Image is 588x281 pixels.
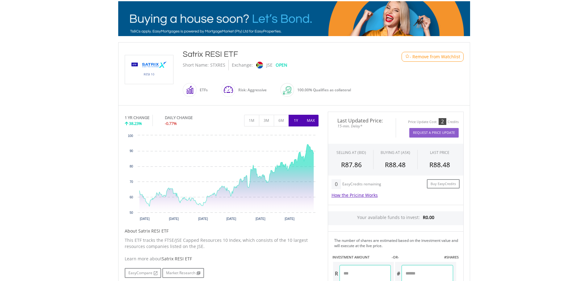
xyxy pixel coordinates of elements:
text: 50 [129,211,133,214]
span: Satrix RESI ETF [162,256,192,262]
text: [DATE] [169,217,179,221]
button: 3M [259,115,274,126]
span: R88.48 [385,160,406,169]
div: 2 [439,118,446,125]
text: 90 [129,149,133,153]
div: JSE [266,60,273,70]
span: Last Updated Price: [333,118,391,123]
text: 80 [129,165,133,168]
text: 60 [129,196,133,199]
text: 70 [129,180,133,184]
a: Market Research [162,268,204,278]
text: 100 [128,134,133,138]
img: Watchlist [405,54,410,59]
p: This ETF tracks the FTSE/JSE Capped Resources 10 Index, which consists of the 10 largest resource... [125,237,319,250]
div: OPEN [276,60,287,70]
div: DAILY CHANGE [165,115,213,121]
div: Your available funds to invest: [328,211,463,225]
a: How the Pricing Works [332,192,378,198]
img: TFSA.STXRES.png [126,55,172,84]
div: LAST PRICE [430,150,449,155]
div: ETFs [197,83,208,97]
label: -OR- [392,255,399,260]
span: BUYING AT (ASK) [381,150,410,155]
text: [DATE] [285,217,294,221]
span: 38.23% [129,121,142,126]
div: Price Update Cost: [408,120,437,124]
span: 100.00% Qualifies as collateral [297,87,351,93]
button: 1M [244,115,259,126]
label: INVESTMENT AMOUNT [332,255,369,260]
button: MAX [303,115,319,126]
button: Request A Price Update [409,128,459,138]
div: Credits [448,120,459,124]
text: [DATE] [226,217,236,221]
img: EasyMortage Promotion Banner [118,1,470,36]
img: collateral-qualifying-green.svg [283,86,291,95]
text: [DATE] [198,217,208,221]
a: Buy EasyCredits [427,179,460,189]
div: STXRES [210,60,225,70]
text: [DATE] [255,217,265,221]
div: 1 YR CHANGE [125,115,149,121]
button: 6M [274,115,289,126]
span: - Remove from Watchlist [410,54,460,60]
span: 15-min. Delay* [333,123,391,129]
svg: Interactive chart [125,132,319,225]
span: R88.48 [429,160,450,169]
button: 1Y [289,115,304,126]
span: R0.00 [423,214,434,220]
div: 0 [332,179,341,189]
button: Watchlist - Remove from Watchlist [402,52,464,62]
a: EasyCompare [125,268,161,278]
div: Chart. Highcharts interactive chart. [125,132,319,225]
text: [DATE] [140,217,149,221]
div: Short Name: [183,60,209,70]
div: EasyCredits remaining [342,182,381,187]
div: Satrix RESI ETF [183,49,377,60]
div: Risk: Aggressive [235,83,267,97]
span: R87.86 [341,160,362,169]
div: Learn more about [125,256,319,262]
div: SELLING AT (BID) [336,150,366,155]
h5: About Satrix RESI ETF [125,228,319,234]
div: The number of shares are estimated based on the investment value and will execute at the live price. [334,238,461,248]
span: -0.77% [165,121,177,126]
div: Exchange: [232,60,253,70]
img: jse.png [256,62,263,68]
label: #SHARES [444,255,459,260]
